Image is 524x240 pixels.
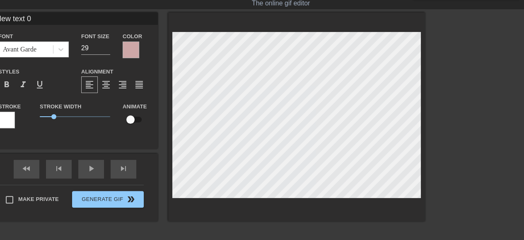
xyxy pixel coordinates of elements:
[123,32,142,41] label: Color
[134,80,144,90] span: format_align_justify
[18,195,59,203] span: Make Private
[54,164,64,174] span: skip_previous
[86,164,96,174] span: play_arrow
[75,194,140,204] span: Generate Gif
[126,194,136,204] span: double_arrow
[3,44,36,54] div: Avant Garde
[40,103,81,111] label: Stroke Width
[85,80,94,90] span: format_align_left
[123,103,147,111] label: Animate
[22,164,31,174] span: fast_rewind
[101,80,111,90] span: format_align_center
[2,80,12,90] span: format_bold
[118,80,128,90] span: format_align_right
[81,68,113,76] label: Alignment
[81,32,109,41] label: Font Size
[35,80,45,90] span: format_underline
[118,164,128,174] span: skip_next
[72,191,144,208] button: Generate Gif
[18,80,28,90] span: format_italic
